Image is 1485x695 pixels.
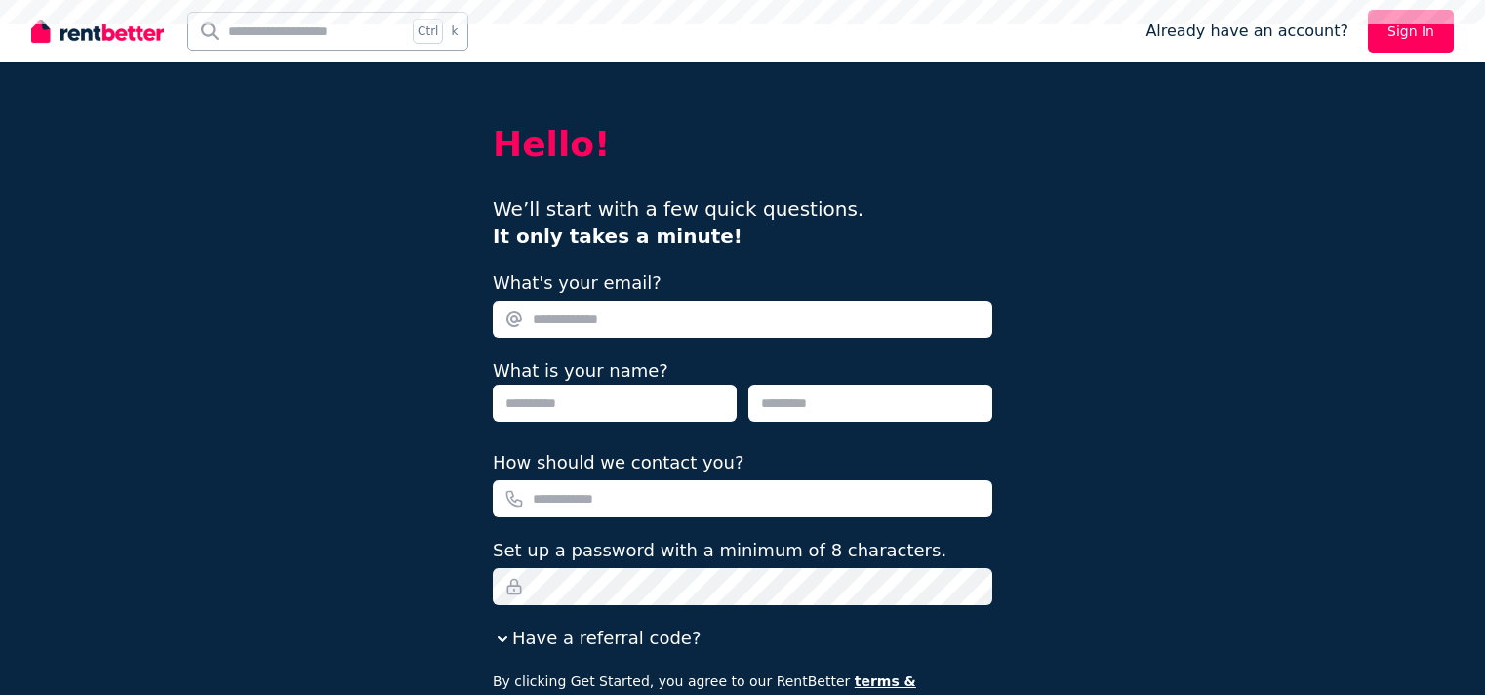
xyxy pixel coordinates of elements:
[493,537,946,564] label: Set up a password with a minimum of 8 characters.
[1145,20,1348,43] span: Already have an account?
[413,19,443,44] span: Ctrl
[31,17,164,46] img: RentBetter
[493,197,863,248] span: We’ll start with a few quick questions.
[1368,10,1454,53] a: Sign In
[493,449,744,476] label: How should we contact you?
[493,269,662,297] label: What's your email?
[493,225,742,248] b: It only takes a minute!
[493,360,668,381] label: What is your name?
[493,125,992,164] h2: Hello!
[493,625,701,652] button: Have a referral code?
[451,23,458,39] span: k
